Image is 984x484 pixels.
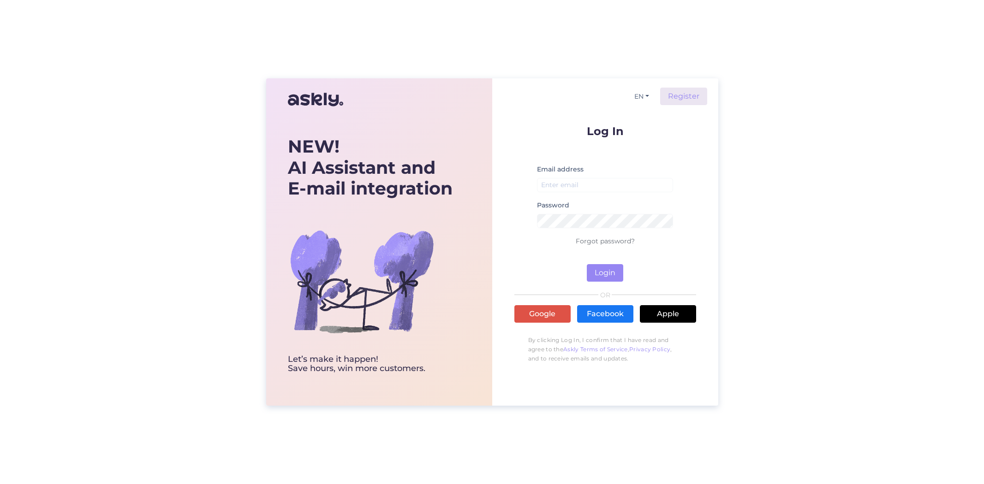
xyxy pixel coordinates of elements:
a: Privacy Policy [629,346,670,353]
a: Register [660,88,707,105]
a: Apple [640,305,696,323]
button: Login [587,264,623,282]
div: Let’s make it happen! Save hours, win more customers. [288,355,453,373]
label: Email address [537,165,584,174]
div: AI Assistant and E-mail integration [288,136,453,199]
p: Log In [514,125,696,137]
span: OR [598,292,612,298]
a: Google [514,305,571,323]
img: Askly [288,89,343,111]
img: bg-askly [288,207,435,355]
a: Forgot password? [576,237,635,245]
b: NEW! [288,136,340,157]
a: Askly Terms of Service [563,346,628,353]
button: EN [631,90,653,103]
a: Facebook [577,305,633,323]
input: Enter email [537,178,674,192]
p: By clicking Log In, I confirm that I have read and agree to the , , and to receive emails and upd... [514,331,696,368]
label: Password [537,201,569,210]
